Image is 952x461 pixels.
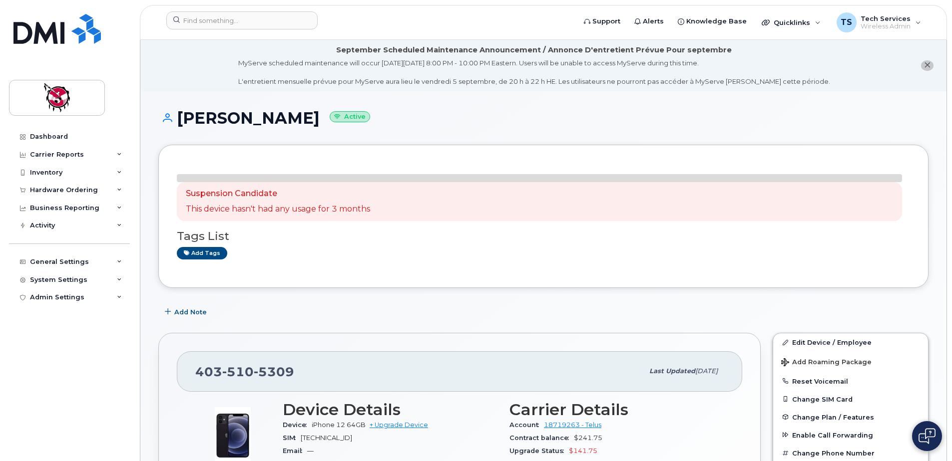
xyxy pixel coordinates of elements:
span: [TECHNICAL_ID] [301,434,352,442]
button: Change Plan / Features [773,408,928,426]
button: Reset Voicemail [773,372,928,390]
a: Add tags [177,247,227,259]
a: + Upgrade Device [370,421,428,429]
button: Add Roaming Package [773,351,928,372]
span: Add Note [174,307,207,317]
span: $141.75 [569,447,597,455]
span: Account [509,421,544,429]
div: September Scheduled Maintenance Announcement / Annonce D'entretient Prévue Pour septembre [336,45,732,55]
div: MyServe scheduled maintenance will occur [DATE][DATE] 8:00 PM - 10:00 PM Eastern. Users will be u... [238,58,830,86]
a: 18719263 - Telus [544,421,601,429]
small: Active [330,111,370,123]
button: Add Note [158,303,215,321]
a: Edit Device / Employee [773,333,928,351]
span: Change Plan / Features [792,413,874,421]
span: Device [283,421,312,429]
p: This device hasn't had any usage for 3 months [186,204,370,215]
span: Contract balance [509,434,574,442]
button: close notification [921,60,934,71]
span: SIM [283,434,301,442]
span: — [307,447,314,455]
h3: Tags List [177,230,910,242]
span: Email [283,447,307,455]
span: $241.75 [574,434,602,442]
span: Enable Call Forwarding [792,431,873,439]
span: iPhone 12 64GB [312,421,366,429]
span: Add Roaming Package [781,358,872,368]
h1: [PERSON_NAME] [158,109,929,127]
span: Upgrade Status [509,447,569,455]
button: Enable Call Forwarding [773,426,928,444]
span: 510 [222,364,254,379]
p: Suspension Candidate [186,188,370,200]
button: Change SIM Card [773,390,928,408]
span: [DATE] [695,367,718,375]
span: 403 [195,364,294,379]
h3: Device Details [283,401,497,419]
h3: Carrier Details [509,401,724,419]
span: Last updated [649,367,695,375]
span: 5309 [254,364,294,379]
img: Open chat [919,428,936,444]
